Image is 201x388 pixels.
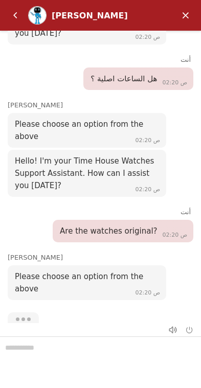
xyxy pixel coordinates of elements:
em: إنهاء المحادثة [186,326,193,334]
span: Please choose an option from the above [15,272,143,293]
span: هل الساعات اصلية ؟ [91,74,157,83]
span: 02:20 ص [135,137,160,144]
span: 02:20 ص [135,186,160,193]
span: 02:20 ص [162,79,187,86]
span: 02:20 ص [135,289,160,296]
em: كتم الصوت [163,319,183,340]
span: 02:20 ص [162,232,187,238]
div: [PERSON_NAME] [8,100,201,111]
span: Are the watches original? [60,226,157,236]
div: [PERSON_NAME] [8,253,201,263]
em: رجوع [5,5,26,26]
span: Please choose an option from the above [15,120,143,141]
span: 02:20 ص [135,34,160,40]
span: Hello! I'm your Time House Watches Support Assistant. How can I assist you [DATE]? [15,156,154,190]
div: [PERSON_NAME] [52,11,142,20]
em: تصغير [175,5,196,26]
img: صورة الملف التعريفي لـ Zoe [29,7,46,24]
